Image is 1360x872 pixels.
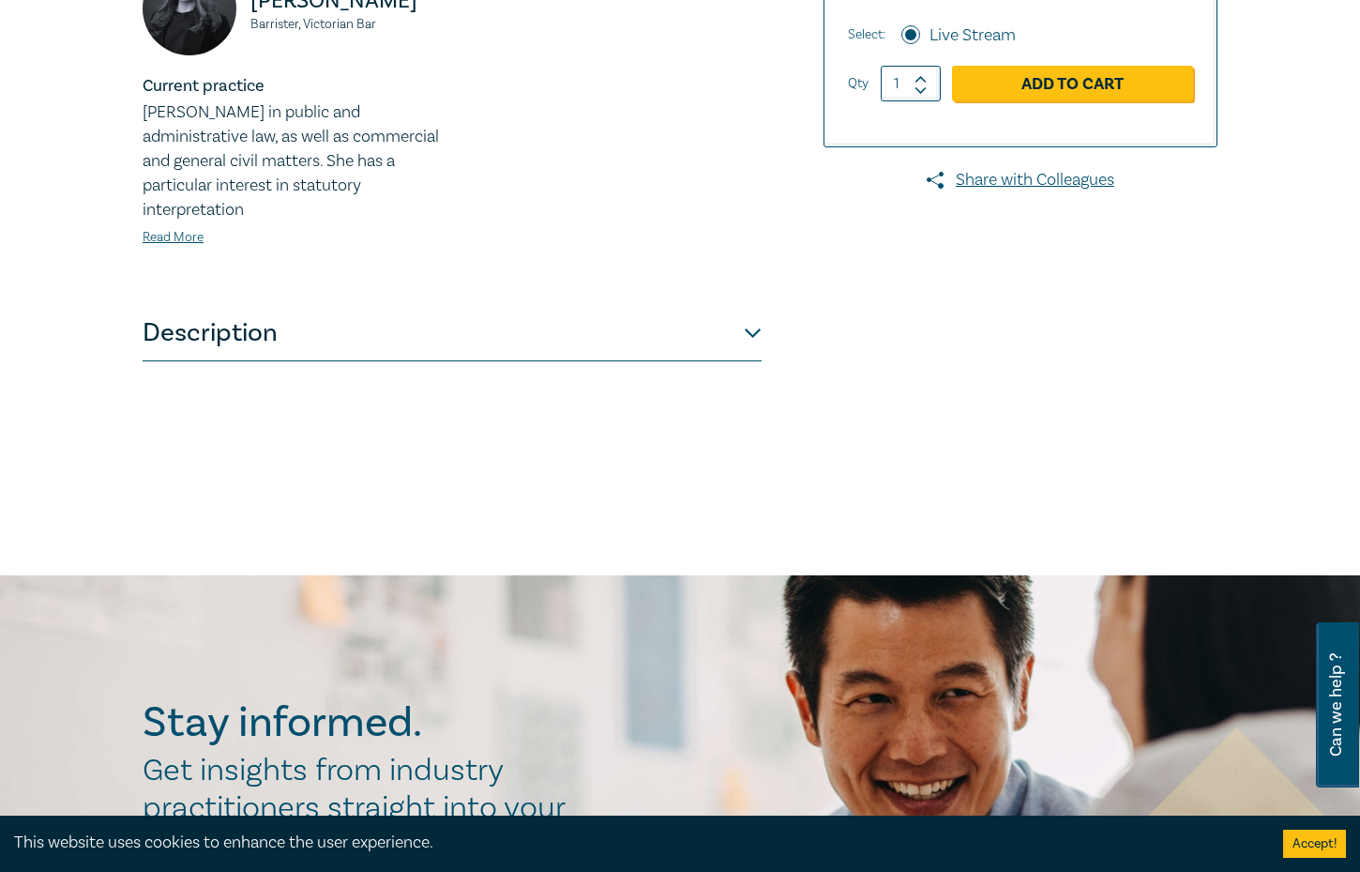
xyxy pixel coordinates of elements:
[143,698,585,747] h2: Stay informed.
[143,100,441,222] p: [PERSON_NAME] in public and administrative law, as well as commercial and general civil matters. ...
[143,305,762,361] button: Description
[848,24,885,45] span: Select:
[143,229,204,246] a: Read More
[952,66,1193,101] a: Add to Cart
[881,66,941,101] input: 1
[14,831,1255,855] div: This website uses cookies to enhance the user experience.
[143,752,585,864] h2: Get insights from industry practitioners straight into your inbox.
[824,168,1217,192] a: Share with Colleagues
[1327,634,1345,776] span: Can we help ?
[1283,830,1346,858] button: Accept cookies
[929,23,1016,48] label: Live Stream
[143,75,264,97] strong: Current practice
[250,18,441,31] small: Barrister, Victorian Bar
[848,73,869,94] label: Qty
